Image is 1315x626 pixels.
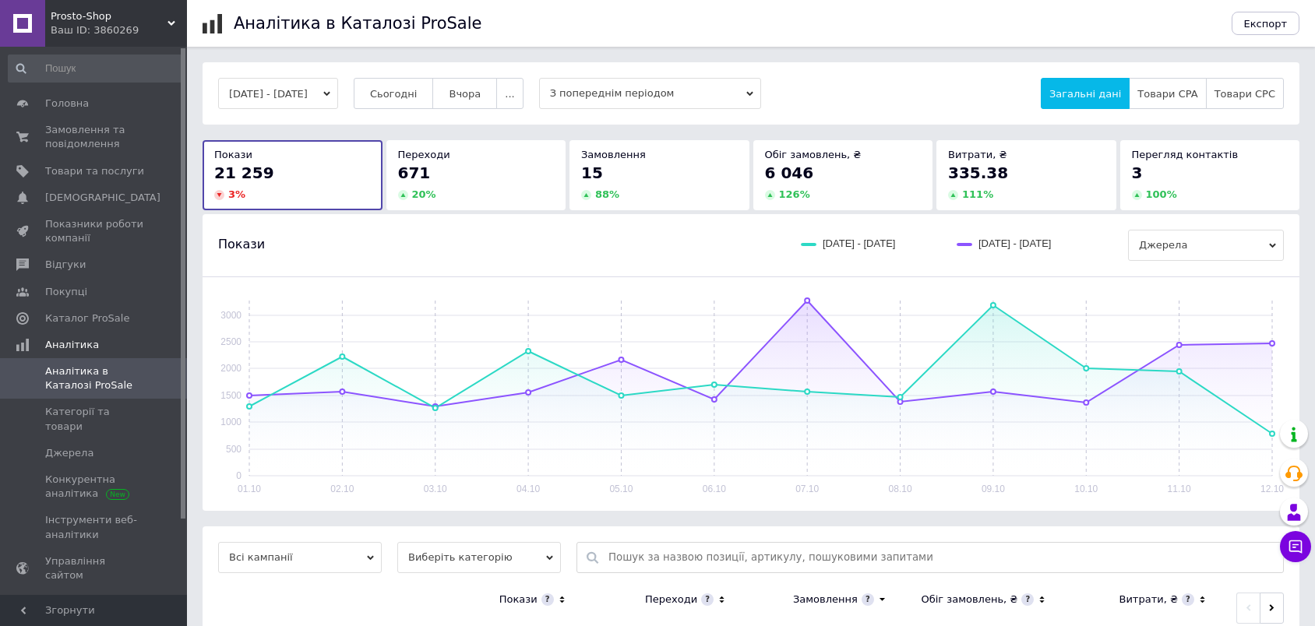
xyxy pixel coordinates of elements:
[220,417,241,427] text: 1000
[1049,88,1121,100] span: Загальні дані
[45,473,144,501] span: Конкурентна аналітика
[397,542,561,573] span: Виберіть категорію
[220,363,241,374] text: 2000
[1129,78,1206,109] button: Товари CPA
[962,188,993,200] span: 111 %
[1128,230,1284,261] span: Джерела
[398,164,431,182] span: 671
[330,484,354,494] text: 02.10
[1074,484,1098,494] text: 10.10
[1168,484,1191,494] text: 11.10
[1119,593,1178,607] div: Витрати, ₴
[609,484,633,494] text: 05.10
[581,164,603,182] span: 15
[412,188,436,200] span: 20 %
[795,484,819,494] text: 07.10
[218,542,382,573] span: Всі кампанії
[645,593,697,607] div: Переходи
[1132,164,1143,182] span: 3
[765,164,814,182] span: 6 046
[1132,149,1239,160] span: Перегляд контактів
[45,311,129,325] span: Каталог ProSale
[354,78,434,109] button: Сьогодні
[1215,88,1275,100] span: Товари CPC
[220,390,241,401] text: 1500
[496,78,523,109] button: ...
[218,236,265,253] span: Покази
[449,88,481,100] span: Вчора
[45,285,87,299] span: Покупці
[226,444,241,455] text: 500
[45,217,144,245] span: Показники роботи компанії
[516,484,540,494] text: 04.10
[220,310,241,321] text: 3000
[424,484,447,494] text: 03.10
[45,364,144,392] span: Аналітика в Каталозі ProSale
[51,23,187,37] div: Ваш ID: 3860269
[45,123,144,151] span: Замовлення та повідомлення
[921,593,1017,607] div: Обіг замовлень, ₴
[45,554,144,582] span: Управління сайтом
[505,88,514,100] span: ...
[1041,78,1130,109] button: Загальні дані
[1244,18,1288,30] span: Експорт
[982,484,1005,494] text: 09.10
[398,149,450,160] span: Переходи
[214,164,274,182] span: 21 259
[45,191,160,205] span: [DEMOGRAPHIC_DATA]
[1146,188,1177,200] span: 100 %
[1137,88,1197,100] span: Товари CPA
[948,149,1007,160] span: Витрати, ₴
[765,149,862,160] span: Обіг замовлень, ₴
[1206,78,1284,109] button: Товари CPC
[779,188,810,200] span: 126 %
[793,593,858,607] div: Замовлення
[220,336,241,347] text: 2500
[236,470,241,481] text: 0
[8,55,183,83] input: Пошук
[499,593,538,607] div: Покази
[1260,484,1284,494] text: 12.10
[539,78,761,109] span: З попереднім періодом
[889,484,912,494] text: 08.10
[218,78,338,109] button: [DATE] - [DATE]
[595,188,619,200] span: 88 %
[1280,531,1311,562] button: Чат з покупцем
[432,78,497,109] button: Вчора
[1232,12,1300,35] button: Експорт
[45,405,144,433] span: Категорії та товари
[45,338,99,352] span: Аналітика
[228,188,245,200] span: 3 %
[238,484,261,494] text: 01.10
[581,149,646,160] span: Замовлення
[370,88,418,100] span: Сьогодні
[45,164,144,178] span: Товари та послуги
[214,149,252,160] span: Покази
[51,9,167,23] span: Prosto-Shop
[45,446,93,460] span: Джерела
[703,484,726,494] text: 06.10
[45,97,89,111] span: Головна
[45,258,86,272] span: Відгуки
[234,14,481,33] h1: Аналітика в Каталозі ProSale
[948,164,1008,182] span: 335.38
[45,513,144,541] span: Інструменти веб-аналітики
[608,543,1275,572] input: Пошук за назвою позиції, артикулу, пошуковими запитами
